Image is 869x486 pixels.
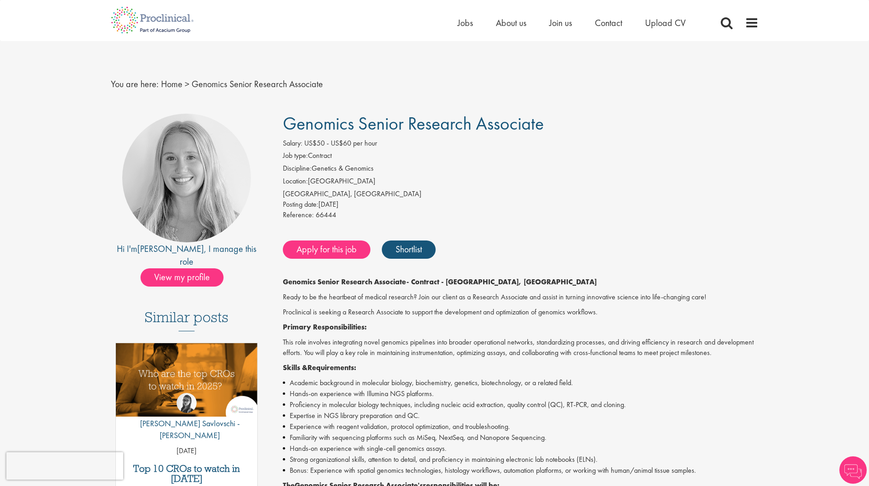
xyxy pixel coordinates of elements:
label: Discipline: [283,163,312,174]
span: You are here: [111,78,159,90]
a: Upload CV [645,17,686,29]
li: [GEOGRAPHIC_DATA] [283,176,759,189]
div: [GEOGRAPHIC_DATA], [GEOGRAPHIC_DATA] [283,189,759,199]
li: Bonus: Experience with spatial genomics technologies, histology workflows, automation platforms, ... [283,465,759,476]
a: Join us [549,17,572,29]
label: Salary: [283,138,302,149]
img: Chatbot [839,456,867,484]
p: Ready to be the heartbeat of medical research? Join our client as a Research Associate and assist... [283,292,759,303]
label: Location: [283,176,308,187]
a: Contact [595,17,622,29]
img: imeage of recruiter Shannon Briggs [122,114,251,242]
li: Academic background in molecular biology, biochemistry, genetics, biotechnology, or a related field. [283,377,759,388]
a: Link to a post [116,343,258,424]
iframe: reCAPTCHA [6,452,123,480]
img: Theodora Savlovschi - Wicks [177,393,197,413]
p: Proclinical is seeking a Research Associate to support the development and optimization of genomi... [283,307,759,318]
label: Reference: [283,210,314,220]
a: Top 10 CROs to watch in [DATE] [120,464,253,484]
a: Jobs [458,17,473,29]
p: This role involves integrating novel genomics pipelines into broader operational networks, standa... [283,337,759,358]
strong: Genomics Senior Research Associate [283,277,406,287]
li: Expertise in NGS library preparation and QC. [283,410,759,421]
span: Genomics Senior Research Associate [192,78,323,90]
span: View my profile [140,268,224,287]
strong: Requirements: [307,363,356,372]
div: [DATE] [283,199,759,210]
span: US$50 - US$60 per hour [304,138,377,148]
strong: Primary Responsibilities: [283,322,367,332]
a: About us [496,17,526,29]
li: Hands-on experience with Illumina NGS platforms. [283,388,759,399]
span: Posting date: [283,199,318,209]
li: Contract [283,151,759,163]
li: Familiarity with sequencing platforms such as MiSeq, NextSeq, and Nanopore Sequencing. [283,432,759,443]
p: [PERSON_NAME] Savlovschi - [PERSON_NAME] [116,418,258,441]
strong: - Contract - [GEOGRAPHIC_DATA], [GEOGRAPHIC_DATA] [406,277,597,287]
span: > [185,78,189,90]
li: Proficiency in molecular biology techniques, including nucleic acid extraction, quality control (... [283,399,759,410]
img: Top 10 CROs 2025 | Proclinical [116,343,258,417]
a: Theodora Savlovschi - Wicks [PERSON_NAME] Savlovschi - [PERSON_NAME] [116,393,258,445]
span: 66444 [316,210,336,219]
a: breadcrumb link [161,78,182,90]
span: Genomics Senior Research Associate [283,112,544,135]
h3: Similar posts [145,309,229,331]
li: Genetics & Genomics [283,163,759,176]
label: Job type: [283,151,308,161]
strong: Skills & [283,363,307,372]
li: Hands-on experience with single-cell genomics assays. [283,443,759,454]
li: Strong organizational skills, attention to detail, and proficiency in maintaining electronic lab ... [283,454,759,465]
a: Shortlist [382,240,436,259]
a: View my profile [140,270,233,282]
a: [PERSON_NAME] [137,243,204,255]
p: [DATE] [116,446,258,456]
div: Hi I'm , I manage this role [111,242,263,268]
li: Experience with reagent validation, protocol optimization, and troubleshooting. [283,421,759,432]
a: Apply for this job [283,240,370,259]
